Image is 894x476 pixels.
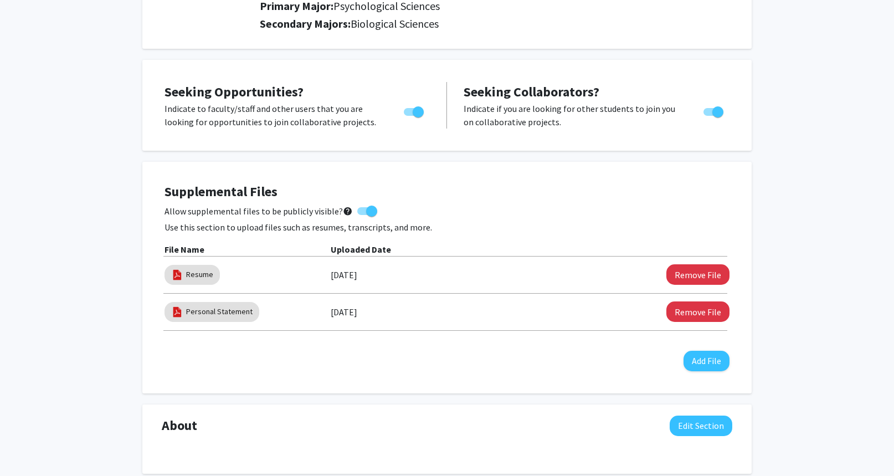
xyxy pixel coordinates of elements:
[343,204,353,218] mat-icon: help
[8,426,47,468] iframe: Chat
[666,264,729,285] button: Remove Resume File
[171,269,183,281] img: pdf_icon.png
[171,306,183,318] img: pdf_icon.png
[351,17,439,30] span: Biological Sciences
[399,102,430,119] div: Toggle
[331,265,357,284] label: [DATE]
[165,221,729,234] p: Use this section to upload files such as resumes, transcripts, and more.
[670,416,732,436] button: Edit About
[464,83,599,100] span: Seeking Collaborators?
[684,351,729,371] button: Add File
[186,306,253,318] a: Personal Statement
[464,102,682,129] p: Indicate if you are looking for other students to join you on collaborative projects.
[260,17,732,30] h2: Secondary Majors:
[699,102,729,119] div: Toggle
[165,244,204,255] b: File Name
[165,102,383,129] p: Indicate to faculty/staff and other users that you are looking for opportunities to join collabor...
[331,303,357,321] label: [DATE]
[666,301,729,322] button: Remove Personal Statement File
[331,244,391,255] b: Uploaded Date
[186,269,213,280] a: Resume
[165,204,353,218] span: Allow supplemental files to be publicly visible?
[165,184,729,200] h4: Supplemental Files
[165,83,304,100] span: Seeking Opportunities?
[162,416,197,436] span: About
